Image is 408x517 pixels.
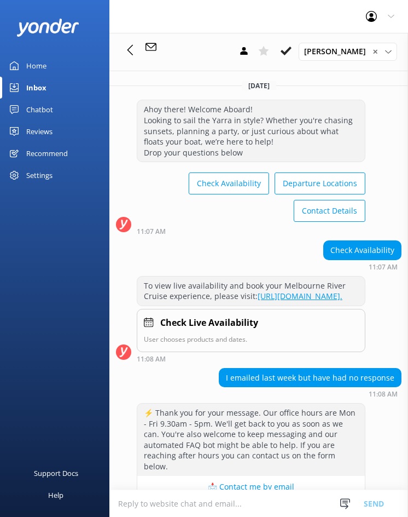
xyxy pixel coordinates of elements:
strong: 11:08 AM [369,391,398,398]
div: Chatbot [26,99,53,120]
div: Recommend [26,142,68,164]
p: User chooses products and dates. [144,334,358,344]
div: Sep 16 2025 11:08am (UTC +10:00) Australia/Sydney [137,355,365,363]
div: To view live availability and book your Melbourne River Cruise experience, please visit: [137,277,365,306]
button: Contact Details [294,200,365,222]
strong: 11:08 AM [137,356,166,363]
a: [URL][DOMAIN_NAME]. [258,291,342,301]
img: yonder-white-logo.png [16,19,79,37]
h4: Check Live Availability [160,316,258,330]
div: Assign User [299,43,397,60]
div: Inbox [26,77,46,99]
div: Settings [26,164,53,186]
span: [PERSON_NAME] [304,45,372,58]
button: 📩 Contact me by email [137,476,365,498]
div: Check Availability [324,241,401,260]
div: ⚡ Thank you for your message. Our office hours are Mon - Fri 9.30am - 5pm. We'll get back to you ... [137,404,365,476]
div: Ahoy there! Welcome Aboard! Looking to sail the Yarra in style? Whether you're chasing sunsets, p... [137,100,365,162]
div: Help [48,484,63,506]
div: Support Docs [34,462,78,484]
div: Sep 16 2025 11:07am (UTC +10:00) Australia/Sydney [137,227,365,235]
span: [DATE] [242,81,276,90]
div: I emailed last week but have had no response [219,369,401,387]
div: Home [26,55,46,77]
div: Sep 16 2025 11:08am (UTC +10:00) Australia/Sydney [219,390,401,398]
span: ✕ [372,47,378,57]
div: Sep 16 2025 11:07am (UTC +10:00) Australia/Sydney [323,263,401,271]
strong: 11:07 AM [137,228,166,235]
div: Reviews [26,120,53,142]
button: Check Availability [189,173,269,194]
strong: 11:07 AM [369,264,398,271]
button: Departure Locations [275,173,365,194]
